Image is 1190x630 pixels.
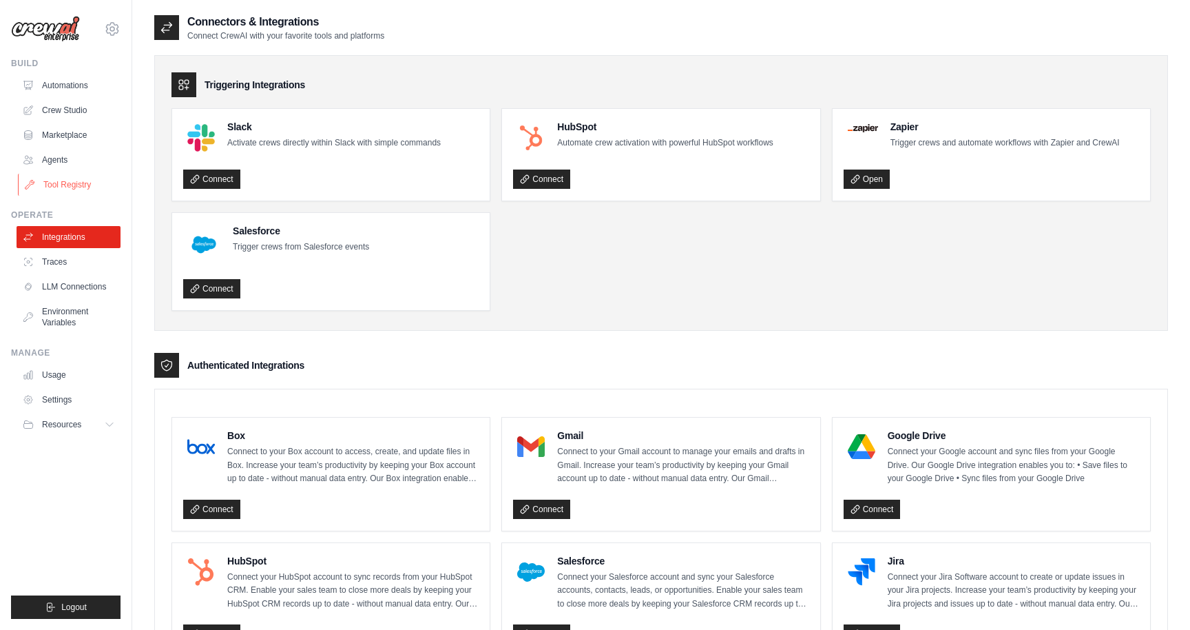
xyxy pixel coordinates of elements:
[17,74,121,96] a: Automations
[557,571,808,611] p: Connect your Salesforce account and sync your Salesforce accounts, contacts, leads, or opportunit...
[183,279,240,298] a: Connect
[844,500,901,519] a: Connect
[557,429,808,443] h4: Gmail
[888,429,1139,443] h4: Google Drive
[11,58,121,69] div: Build
[187,558,215,586] img: HubSpot Logo
[557,136,773,150] p: Automate crew activation with powerful HubSpot workflows
[187,433,215,460] img: Box Logo
[517,433,545,460] img: Gmail Logo
[17,149,121,171] a: Agents
[183,500,240,519] a: Connect
[17,251,121,273] a: Traces
[517,558,545,586] img: Salesforce Logo
[187,30,384,41] p: Connect CrewAI with your favorite tools and platforms
[17,226,121,248] a: Integrations
[557,120,773,134] h4: HubSpot
[17,389,121,411] a: Settings
[11,16,80,42] img: Logo
[513,170,570,189] a: Connect
[17,124,121,146] a: Marketplace
[848,558,875,586] img: Jira Logo
[183,170,240,189] a: Connect
[17,276,121,298] a: LLM Connections
[848,124,878,132] img: Zapier Logo
[18,174,122,196] a: Tool Registry
[11,596,121,619] button: Logout
[227,571,479,611] p: Connect your HubSpot account to sync records from your HubSpot CRM. Enable your sales team to clo...
[187,228,220,261] img: Salesforce Logo
[890,120,1120,134] h4: Zapier
[11,210,121,221] div: Operate
[227,554,479,568] h4: HubSpot
[205,78,305,92] h3: Triggering Integrations
[557,554,808,568] h4: Salesforce
[890,136,1120,150] p: Trigger crews and automate workflows with Zapier and CrewAI
[17,364,121,386] a: Usage
[233,241,369,254] p: Trigger crews from Salesforce events
[557,445,808,486] p: Connect to your Gmail account to manage your emails and drafts in Gmail. Increase your team’s pro...
[187,358,304,372] h3: Authenticated Integrations
[187,124,215,152] img: Slack Logo
[17,301,121,334] a: Environment Variables
[233,224,369,238] h4: Salesforce
[848,433,875,460] img: Google Drive Logo
[888,554,1139,568] h4: Jira
[61,602,87,613] span: Logout
[227,136,441,150] p: Activate crews directly within Slack with simple commands
[513,500,570,519] a: Connect
[11,347,121,358] div: Manage
[227,445,479,486] p: Connect to your Box account to access, create, and update files in Box. Increase your team’s prod...
[227,429,479,443] h4: Box
[17,414,121,436] button: Resources
[888,571,1139,611] p: Connect your Jira Software account to create or update issues in your Jira projects. Increase you...
[17,99,121,121] a: Crew Studio
[187,14,384,30] h2: Connectors & Integrations
[844,170,890,189] a: Open
[517,124,545,152] img: HubSpot Logo
[888,445,1139,486] p: Connect your Google account and sync files from your Google Drive. Our Google Drive integration e...
[42,419,81,430] span: Resources
[227,120,441,134] h4: Slack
